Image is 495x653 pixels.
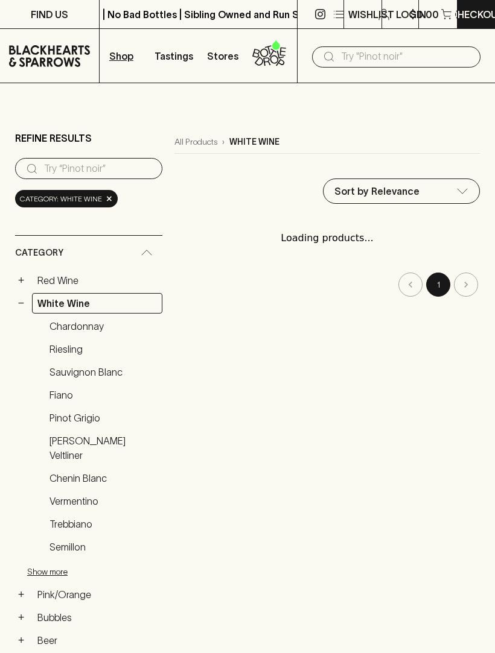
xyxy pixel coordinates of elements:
[44,491,162,511] a: Vermentino
[174,136,217,148] a: All Products
[15,236,162,270] div: Category
[32,630,162,651] a: Beer
[109,49,133,63] p: Shop
[44,159,153,178] input: Try “Pinot noir”
[15,588,27,601] button: +
[44,362,162,382] a: Sauvignon Blanc
[426,273,450,297] button: page 1
[149,29,199,83] a: Tastings
[324,179,479,203] div: Sort by Relevance
[396,7,426,22] p: Login
[174,219,480,257] div: Loading products...
[32,584,162,605] a: Pink/Orange
[32,293,162,314] a: White Wine
[341,47,471,66] input: Try "Pinot noir"
[44,431,162,465] a: [PERSON_NAME] Veltliner
[174,273,480,297] nav: pagination navigation
[44,316,162,336] a: Chardonnay
[15,274,27,286] button: +
[15,131,92,145] p: Refine Results
[15,245,63,260] span: Category
[15,297,27,309] button: −
[32,607,162,628] a: Bubbles
[44,408,162,428] a: Pinot Grigio
[334,184,420,198] p: Sort by Relevance
[32,270,162,291] a: Red Wine
[15,611,27,623] button: +
[44,339,162,359] a: Riesling
[31,7,68,22] p: FIND US
[44,537,162,557] a: Semillon
[100,29,149,83] button: Shop
[106,192,113,205] span: ×
[15,634,27,646] button: +
[20,193,102,205] span: Category: white wine
[44,385,162,405] a: Fiano
[207,49,238,63] p: Stores
[348,7,394,22] p: Wishlist
[44,514,162,534] a: Trebbiano
[44,468,162,488] a: Chenin Blanc
[27,560,185,584] button: Show more
[410,7,439,22] p: $0.00
[199,29,248,83] a: Stores
[155,49,193,63] p: Tastings
[222,136,225,148] p: ›
[229,136,279,148] p: white wine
